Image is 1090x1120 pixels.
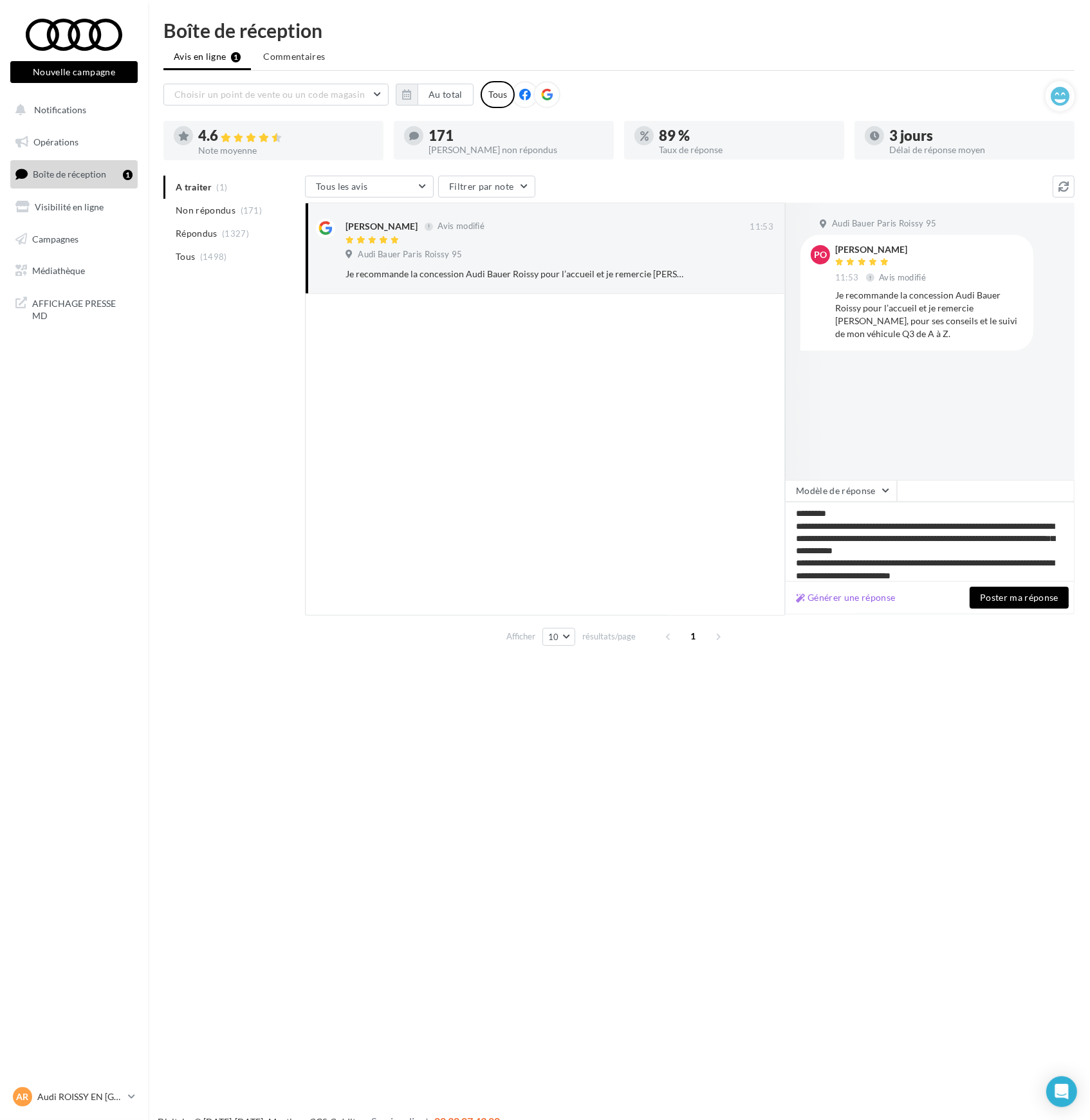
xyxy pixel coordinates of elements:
[429,145,604,154] div: [PERSON_NAME] non répondus
[263,50,325,63] span: Commentaires
[814,248,827,261] span: PO
[346,268,690,280] div: Je recommande la concession Audi Bauer Roissy pour l’accueil et je remercie [PERSON_NAME], pour s...
[438,176,535,197] button: Filtrer par note
[10,61,138,83] button: Nouvelle campagne
[1046,1076,1077,1107] div: Open Intercom Messenger
[542,628,575,646] button: 10
[8,129,140,156] a: Opérations
[176,204,236,217] span: Non répondus
[305,176,434,197] button: Tous les avis
[659,145,834,154] div: Taux de réponse
[174,89,365,100] span: Choisir un point de vente ou un code magasin
[785,480,897,502] button: Modèle de réponse
[506,630,535,643] span: Afficher
[438,221,485,232] span: Avis modifié
[835,289,1023,340] div: Je recommande la concession Audi Bauer Roissy pour l’accueil et je remercie [PERSON_NAME], pour s...
[791,590,901,605] button: Générer une réponse
[396,84,474,106] button: Au total
[358,249,462,261] span: Audi Bauer Paris Roissy 95
[33,169,106,179] span: Boîte de réception
[163,84,389,106] button: Choisir un point de vente ou un code magasin
[481,81,515,108] div: Tous
[32,265,85,276] span: Médiathèque
[683,626,704,647] span: 1
[889,145,1064,154] div: Délai de réponse moyen
[832,218,936,230] span: Audi Bauer Paris Roissy 95
[316,181,368,192] span: Tous les avis
[33,136,79,147] span: Opérations
[34,104,86,115] span: Notifications
[163,21,1075,40] div: Boîte de réception
[35,201,104,212] span: Visibilité en ligne
[879,272,926,282] span: Avis modifié
[198,129,373,143] div: 4.6
[8,194,140,221] a: Visibilité en ligne
[32,233,79,244] span: Campagnes
[123,170,133,180] div: 1
[37,1090,123,1103] p: Audi ROISSY EN [GEOGRAPHIC_DATA]
[8,289,140,327] a: AFFICHAGE PRESSE MD
[32,295,133,322] span: AFFICHAGE PRESSE MD
[346,220,418,233] div: [PERSON_NAME]
[429,129,604,143] div: 171
[176,227,217,240] span: Répondus
[889,129,1064,143] div: 3 jours
[750,221,773,233] span: 11:53
[176,250,195,263] span: Tous
[222,228,249,239] span: (1327)
[418,84,474,106] button: Au total
[198,146,373,155] div: Note moyenne
[10,1085,138,1109] a: AR Audi ROISSY EN [GEOGRAPHIC_DATA]
[8,226,140,253] a: Campagnes
[659,129,834,143] div: 89 %
[17,1090,29,1103] span: AR
[8,96,135,124] button: Notifications
[582,630,636,643] span: résultats/page
[241,205,263,216] span: (171)
[835,272,859,284] span: 11:53
[548,632,559,642] span: 10
[835,245,928,254] div: [PERSON_NAME]
[8,160,140,188] a: Boîte de réception1
[200,252,227,262] span: (1498)
[8,257,140,284] a: Médiathèque
[970,587,1069,609] button: Poster ma réponse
